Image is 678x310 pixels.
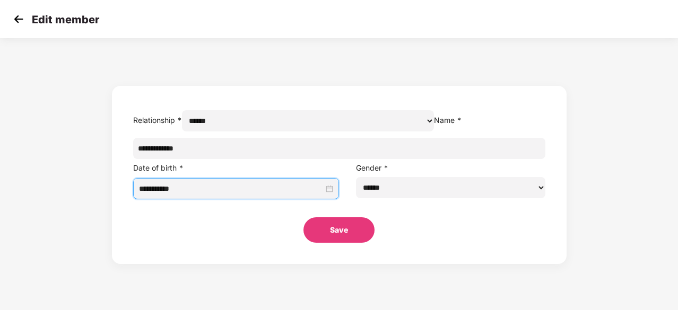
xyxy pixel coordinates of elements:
label: Relationship * [133,116,182,125]
img: svg+xml;base64,PHN2ZyB4bWxucz0iaHR0cDovL3d3dy53My5vcmcvMjAwMC9zdmciIHdpZHRoPSIzMCIgaGVpZ2h0PSIzMC... [11,11,27,27]
button: Save [303,217,375,243]
p: Edit member [32,13,99,26]
label: Name * [434,116,462,125]
label: Date of birth * [133,163,184,172]
label: Gender * [356,163,388,172]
